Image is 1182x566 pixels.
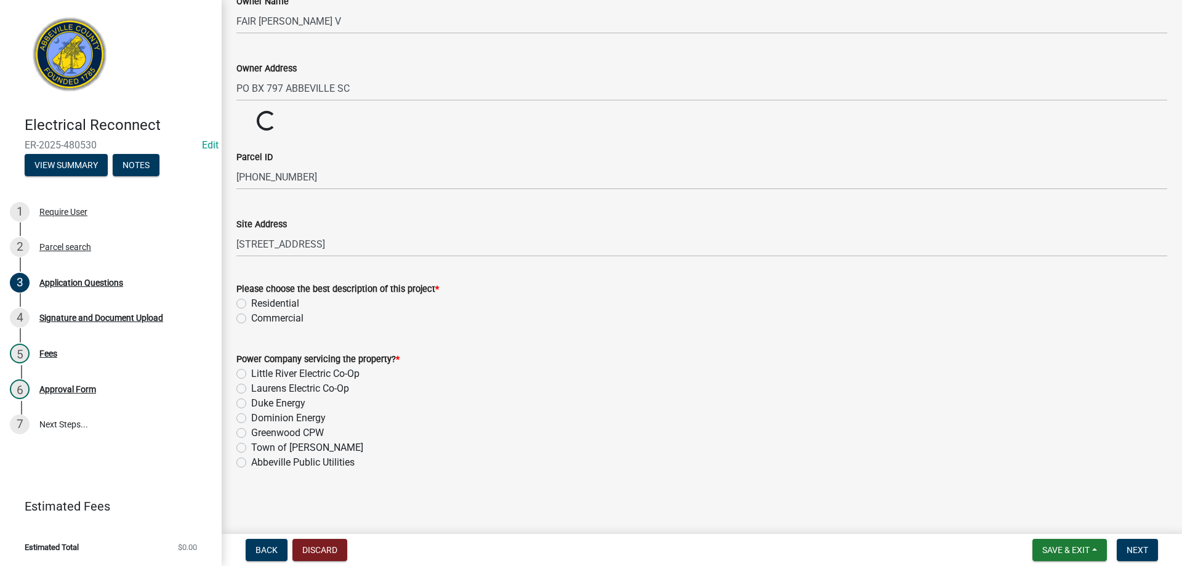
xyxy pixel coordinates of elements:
label: Little River Electric Co-Op [251,366,360,381]
span: Next [1127,545,1148,555]
span: Estimated Total [25,543,79,551]
div: Fees [39,349,57,358]
div: 1 [10,202,30,222]
div: 2 [10,237,30,257]
a: Estimated Fees [10,494,202,519]
div: Parcel search [39,243,91,251]
div: Require User [39,208,87,216]
span: $0.00 [178,543,197,551]
label: Power Company servicing the property? [236,355,400,364]
button: Save & Exit [1032,539,1107,561]
label: Greenwood CPW [251,426,324,440]
label: Commercial [251,311,304,326]
button: Discard [292,539,347,561]
wm-modal-confirm: Summary [25,161,108,171]
wm-modal-confirm: Notes [113,161,159,171]
div: Signature and Document Upload [39,313,163,322]
span: ER-2025-480530 [25,139,197,151]
h4: Electrical Reconnect [25,116,212,134]
div: Approval Form [39,385,96,394]
label: Residential [251,296,299,311]
div: Application Questions [39,278,123,287]
button: Next [1117,539,1158,561]
label: Dominion Energy [251,411,326,426]
div: 6 [10,379,30,399]
wm-modal-confirm: Edit Application Number [202,139,219,151]
label: Duke Energy [251,396,305,411]
label: Please choose the best description of this project [236,285,439,294]
label: Laurens Electric Co-Op [251,381,349,396]
div: 5 [10,344,30,363]
div: 3 [10,273,30,293]
span: Save & Exit [1042,545,1090,555]
span: Back [255,545,278,555]
label: Parcel ID [236,153,273,162]
button: View Summary [25,154,108,176]
button: Back [246,539,287,561]
label: Town of [PERSON_NAME] [251,440,363,455]
label: Abbeville Public Utilities [251,455,355,470]
a: Edit [202,139,219,151]
label: Owner Address [236,65,297,73]
label: Site Address [236,220,287,229]
button: Notes [113,154,159,176]
img: Abbeville County, South Carolina [25,13,115,103]
div: 7 [10,414,30,434]
div: 4 [10,308,30,328]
